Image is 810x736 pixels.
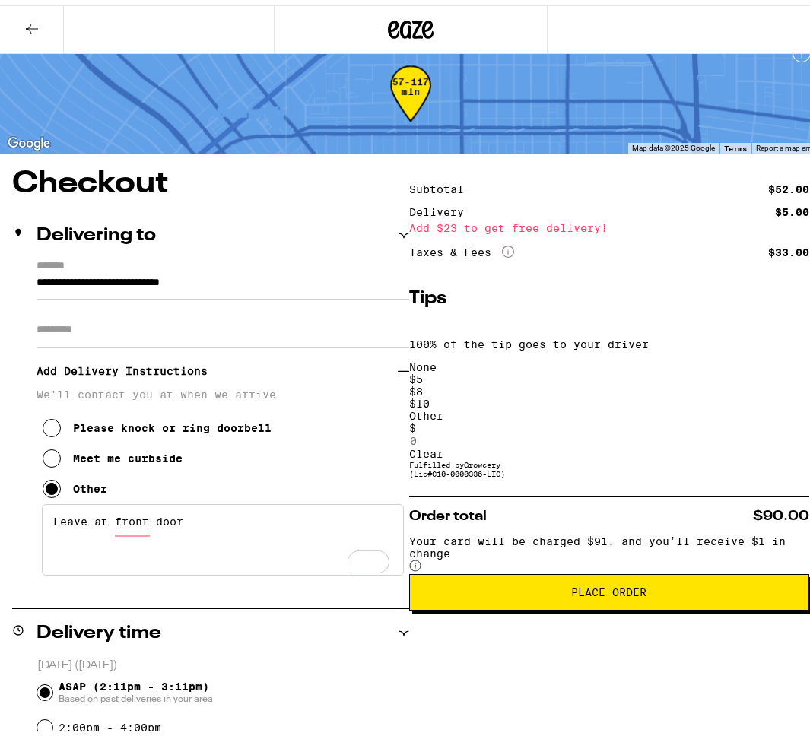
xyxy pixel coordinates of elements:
div: None [409,356,809,368]
div: 57-117 min [390,71,431,128]
h1: Checkout [12,163,409,194]
h2: Delivering to [37,221,156,240]
div: Please knock or ring doorbell [73,417,272,429]
p: We'll contact you at when we arrive [37,383,409,395]
div: $5.00 [775,201,809,212]
div: $ 8 [409,380,809,392]
div: Clear [409,443,809,455]
p: 100% of the tip goes to your driver [409,333,809,345]
button: Meet me curbside [43,438,183,468]
div: Add $23 to get free delivery! [409,217,809,228]
span: Place Order [572,582,647,592]
div: $ [409,417,809,429]
div: Fulfilled by Growcery (Lic# C10-0000336-LIC ) [409,455,809,473]
h2: Delivery time [37,619,161,637]
div: Subtotal [409,179,475,189]
div: Meet me curbside [73,447,183,459]
div: $33.00 [768,242,809,252]
div: Delivery [409,201,475,212]
p: [DATE] ([DATE]) [37,653,409,668]
span: Map data ©2025 Google [632,138,715,147]
div: $52.00 [768,179,809,189]
span: Based on past deliveries in your area [59,687,213,700]
textarea: To enrich screen reader interactions, please activate Accessibility in Grammarly extension settings [42,499,404,570]
span: $90.00 [753,504,809,518]
div: Taxes & Fees [409,240,514,254]
a: Terms [724,138,747,148]
span: Your card will be charged $91, and you’ll receive $1 in change [409,530,786,554]
input: 0 [409,429,549,443]
button: Please knock or ring doorbell [43,408,272,438]
div: $ 10 [409,392,809,404]
label: 2:00pm - 4:00pm [59,716,161,728]
span: ASAP (2:11pm - 3:11pm) [59,675,213,700]
a: Open this area in Google Maps (opens a new window) [4,128,54,148]
div: Other [73,477,107,490]
h3: Add Delivery Instructions [37,348,398,383]
button: Other [43,468,107,499]
div: $ 5 [409,368,809,380]
h5: Tips [409,284,809,303]
button: Place Order [409,569,809,605]
span: Order total [409,504,487,518]
div: Other [409,404,809,417]
img: Google [4,128,54,148]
